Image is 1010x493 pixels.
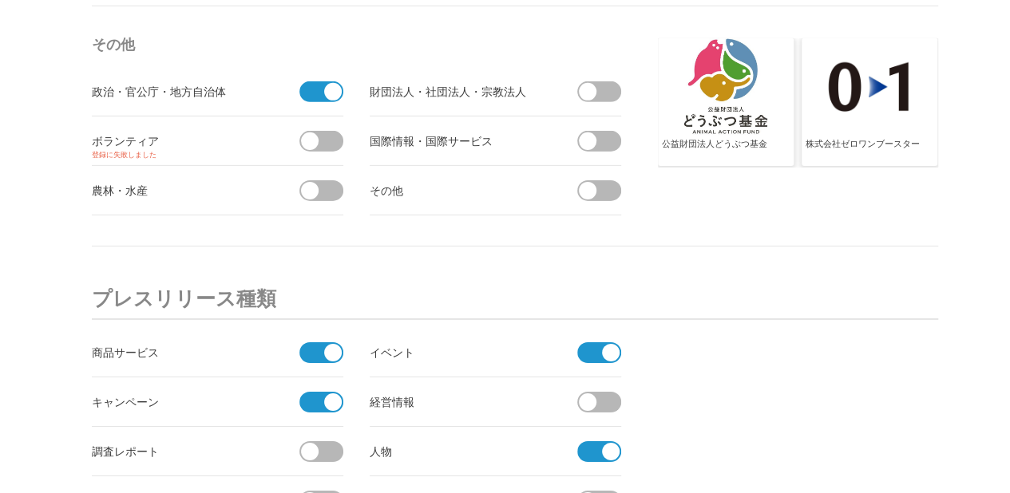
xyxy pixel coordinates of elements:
[92,180,271,200] div: 農林・水産
[370,342,549,362] div: イベント
[370,441,549,461] div: 人物
[370,180,549,200] div: その他
[92,131,271,151] div: ボランティア
[92,278,938,320] h3: プレスリリース種類
[370,392,549,412] div: 経営情報
[662,138,790,164] div: 公益財団法人どうぶつ基金
[92,392,271,412] div: キャンペーン
[370,81,549,101] div: 財団法人・社団法人・宗教法人
[370,131,549,151] div: 国際情報・国際サービス
[92,441,271,461] div: 調査レポート
[92,342,271,362] div: 商品サービス
[92,30,627,59] h4: その他
[806,138,933,164] div: 株式会社ゼロワンブースター
[92,81,271,101] div: 政治・官公庁・地方自治体
[92,152,343,159] span: 登録に失敗しました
